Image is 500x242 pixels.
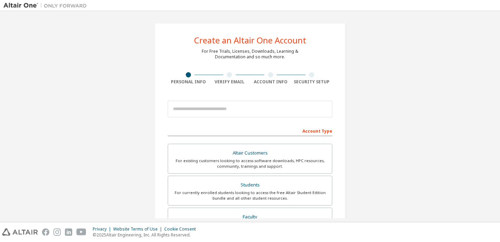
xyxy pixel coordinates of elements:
div: Students [172,180,328,190]
div: Security Setup [291,79,333,85]
div: Faculty [172,212,328,222]
p: © 2025 Altair Engineering, Inc. All Rights Reserved. [93,232,200,238]
img: altair_logo.svg [2,228,38,236]
div: For currently enrolled students looking to access the free Altair Student Edition bundle and all ... [172,190,328,201]
img: youtube.svg [76,228,86,236]
div: Privacy [93,226,113,232]
img: Altair One [3,2,90,9]
div: Account Type [168,125,332,136]
div: Website Terms of Use [113,226,164,232]
img: instagram.svg [53,228,61,236]
div: Account Info [250,79,291,85]
div: For existing customers looking to access software downloads, HPC resources, community, trainings ... [172,158,328,169]
div: Create an Altair One Account [194,36,306,44]
div: Personal Info [168,79,209,85]
div: For Free Trials, Licenses, Downloads, Learning & Documentation and so much more. [202,49,298,60]
img: linkedin.svg [65,228,72,236]
div: Verify Email [209,79,250,85]
div: Cookie Consent [164,226,200,232]
div: Altair Customers [172,148,328,158]
img: facebook.svg [42,228,49,236]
